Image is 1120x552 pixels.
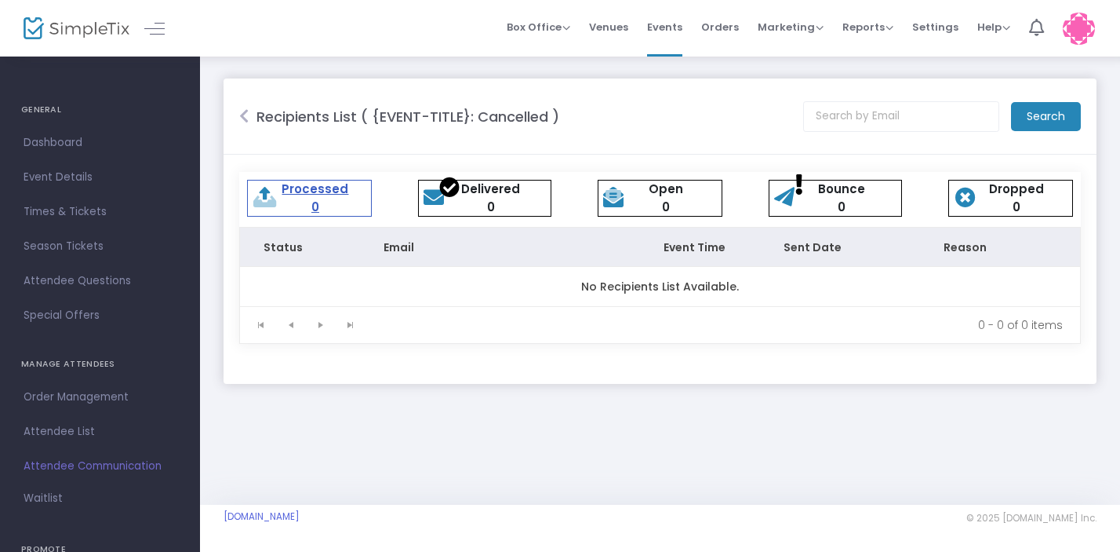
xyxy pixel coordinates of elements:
span: Events [647,7,682,47]
a: Delivered [461,181,520,197]
span: Event Details [24,167,176,188]
th: Event Time [640,228,760,267]
span: Attendee Communication [24,456,176,477]
m-panel-title: Recipients List ( {EVENT-TITLE}: Cancelled ) [256,106,559,127]
span: Dashboard [24,133,176,153]
span: Marketing [758,20,824,35]
th: Sent Date [760,228,920,267]
h4: GENERAL [21,94,179,126]
a: Bounce [818,181,865,197]
a: 0 [838,199,845,215]
span: Box Office [507,20,570,35]
a: Dropped [989,181,1044,197]
th: Email [360,228,640,267]
span: Venues [589,7,628,47]
th: Reason [920,228,1080,267]
div: Data table [240,228,1080,306]
a: 0 [662,199,670,215]
span: Help [977,20,1010,35]
span: Season Tickets [24,236,176,257]
span: Times & Tickets [24,202,176,222]
input: Search by Email [803,101,999,132]
a: [DOMAIN_NAME] [224,510,300,523]
span: Attendee List [24,422,176,442]
a: 0 [487,199,495,215]
span: Orders [701,7,739,47]
td: No Recipients List Available. [240,267,1080,306]
a: 0 [311,199,319,215]
kendo-pager-info: 0 - 0 of 0 items [376,317,1063,333]
span: Reports [842,20,893,35]
span: Waitlist [24,491,63,506]
a: Open [649,181,683,197]
span: Order Management [24,387,176,408]
span: © 2025 [DOMAIN_NAME] Inc. [966,512,1096,525]
th: Status [240,228,360,267]
a: Processed [282,181,348,197]
span: Settings [912,7,958,47]
a: 0 [1013,199,1020,215]
span: Attendee Questions [24,271,176,291]
span: Special Offers [24,305,176,326]
m-button: Search [1011,102,1081,131]
h4: MANAGE ATTENDEES [21,349,179,380]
